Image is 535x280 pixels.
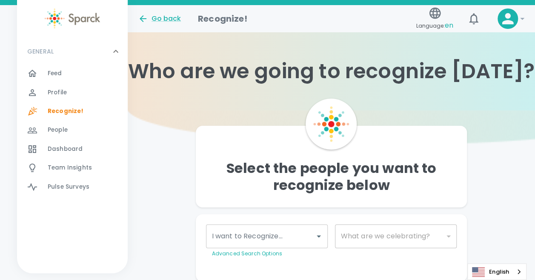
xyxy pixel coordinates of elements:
span: Feed [48,69,62,78]
span: Language: [416,20,453,31]
aside: Language selected: English [467,263,526,280]
h4: Select the people you want to recognize below [203,160,461,194]
span: en [445,20,453,30]
span: Recognize! [48,107,84,116]
a: Advanced Search Options [212,250,282,257]
img: Sparck logo [45,8,100,28]
a: English [468,264,526,280]
a: Sparck logo [17,8,128,28]
span: Profile [48,88,67,97]
a: Team Insights [17,158,128,177]
a: Pulse Surveys [17,178,128,196]
button: Open [313,230,325,242]
button: Language:en [413,4,457,34]
span: People [48,126,68,134]
span: Dashboard [48,145,83,153]
span: Pulse Surveys [48,183,89,191]
div: GENERAL [17,39,128,64]
a: People [17,121,128,139]
a: Profile [17,83,128,102]
p: GENERAL [27,47,54,56]
button: Go back [138,14,181,24]
a: Feed [17,64,128,83]
h1: Who are we going to recognize [DATE]? [128,59,535,83]
div: GENERAL [17,64,128,200]
span: Team Insights [48,164,92,172]
a: Dashboard [17,140,128,158]
a: Recognize! [17,102,128,121]
img: Sparck Logo [313,106,349,142]
h1: Recognize! [198,12,247,25]
div: Language [467,263,526,280]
